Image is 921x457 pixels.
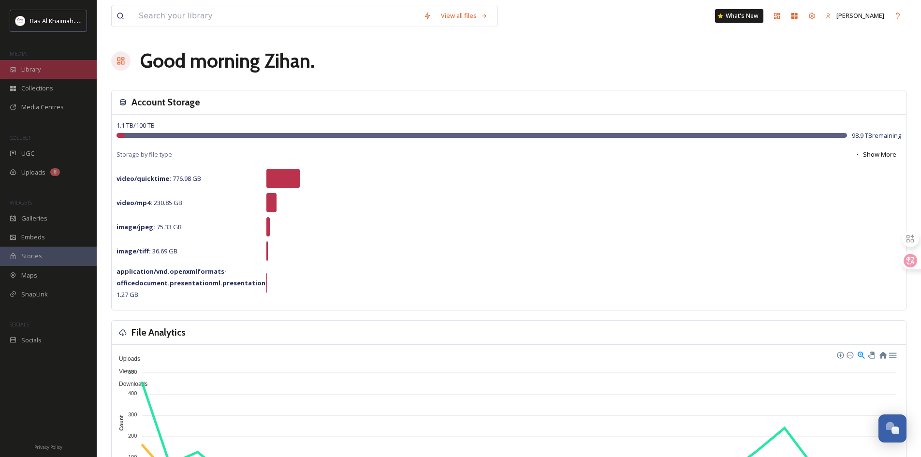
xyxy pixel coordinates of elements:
span: SnapLink [21,290,48,299]
span: Ras Al Khaimah Tourism Development Authority [30,16,167,25]
span: Storage by file type [117,150,172,159]
span: Embeds [21,233,45,242]
span: Collections [21,84,53,93]
button: Show More [850,145,901,164]
div: Reset Zoom [878,350,887,358]
a: Privacy Policy [34,441,62,452]
div: Zoom In [836,351,843,358]
img: Logo_RAKTDA_RGB-01.png [15,16,25,26]
span: UGC [21,149,34,158]
a: View all files [436,6,493,25]
text: Count [118,415,124,431]
span: Stories [21,251,42,261]
span: COLLECT [10,134,30,141]
span: Views [112,368,134,375]
h1: Good morning Zihan . [140,46,315,75]
h3: File Analytics [132,325,186,339]
span: 230.85 GB [117,198,182,207]
tspan: 500 [128,369,137,374]
div: Panning [868,352,874,357]
span: 1.1 TB / 100 TB [117,121,155,130]
strong: image/tiff : [117,247,151,255]
span: 98.9 TB remaining [852,131,901,140]
div: 8 [50,168,60,176]
span: WIDGETS [10,199,32,206]
span: Downloads [112,381,147,387]
input: Search your library [134,5,419,27]
span: 75.33 GB [117,222,182,231]
h3: Account Storage [132,95,200,109]
a: [PERSON_NAME] [820,6,889,25]
span: Library [21,65,41,74]
tspan: 400 [128,390,137,396]
strong: image/jpeg : [117,222,155,231]
span: Uploads [112,355,140,362]
span: Maps [21,271,37,280]
span: SOCIALS [10,321,29,328]
button: Open Chat [878,414,906,442]
strong: application/vnd.openxmlformats-officedocument.presentationml.presentation : [117,267,267,287]
span: Uploads [21,168,45,177]
div: Zoom Out [846,351,853,358]
span: Socials [21,336,42,345]
span: 1.27 GB [117,267,267,299]
a: What's New [715,9,763,23]
span: Media Centres [21,103,64,112]
span: 776.98 GB [117,174,201,183]
strong: video/mp4 : [117,198,152,207]
span: Galleries [21,214,47,223]
div: Menu [888,350,896,358]
span: MEDIA [10,50,27,57]
span: Privacy Policy [34,444,62,450]
strong: video/quicktime : [117,174,171,183]
tspan: 300 [128,412,137,417]
span: 36.69 GB [117,247,177,255]
div: Selection Zoom [857,350,865,358]
span: [PERSON_NAME] [836,11,884,20]
tspan: 200 [128,433,137,439]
